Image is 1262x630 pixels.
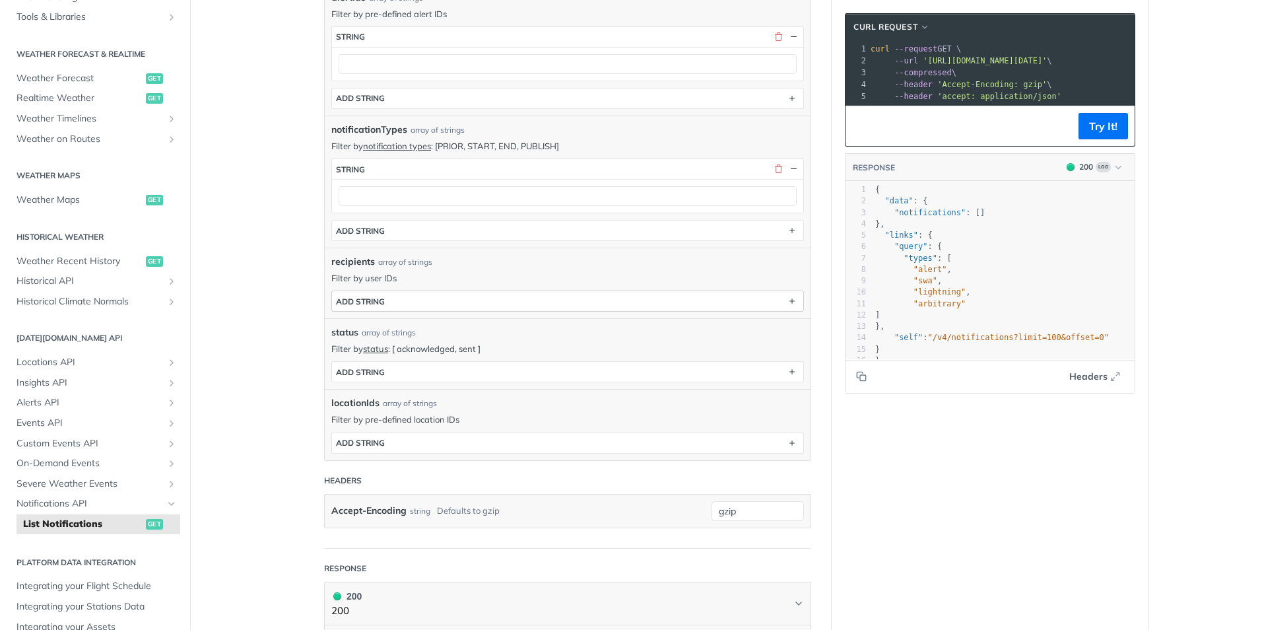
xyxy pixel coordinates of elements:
span: Integrating your Stations Data [17,600,177,613]
div: 1 [846,184,866,195]
div: 13 [846,321,866,332]
div: 5 [846,90,868,102]
a: status [363,343,388,354]
span: Notifications API [17,497,163,510]
button: Show subpages for Tools & Libraries [166,12,177,22]
p: Filter by : [PRIOR, START, END, PUBLISH] [331,140,804,152]
div: 7 [846,253,866,264]
button: 200200Log [1060,160,1128,174]
span: \ [871,68,956,77]
a: Events APIShow subpages for Events API [10,413,180,433]
span: recipients [331,255,375,269]
span: get [146,256,163,267]
span: Weather Recent History [17,255,143,268]
div: array of strings [411,124,465,136]
span: curl [871,44,890,53]
button: RESPONSE [852,161,896,174]
span: List Notifications [23,518,143,531]
div: 3 [846,207,866,219]
span: locationIds [331,396,380,410]
span: Custom Events API [17,437,163,450]
span: "links" [884,230,918,240]
span: Locations API [17,356,163,369]
button: Hide [787,163,799,175]
div: 6 [846,241,866,252]
button: Show subpages for On-Demand Events [166,458,177,469]
span: , [875,265,952,274]
div: 1 [846,43,868,55]
button: ADD string [332,433,803,453]
a: Tools & LibrariesShow subpages for Tools & Libraries [10,7,180,27]
h2: Historical Weather [10,231,180,243]
span: "types" [904,254,937,263]
button: Hide [787,31,799,43]
span: 'Accept-Encoding: gzip' [937,80,1047,89]
span: 200 [333,592,341,600]
span: "lightning" [913,287,966,297]
span: "self" [894,333,923,342]
div: ADD string [336,226,385,236]
span: 200 [1067,163,1075,171]
span: Events API [17,417,163,430]
div: 8 [846,264,866,275]
div: 200 [331,589,362,604]
button: Hide subpages for Notifications API [166,499,177,509]
span: : { [875,230,933,240]
p: Filter by : [ acknowledged, sent ] [331,343,804,355]
span: --header [894,92,933,101]
span: --request [894,44,937,53]
button: Copy to clipboard [852,116,871,136]
span: Historical Climate Normals [17,295,163,308]
span: cURL Request [853,21,917,33]
button: Show subpages for Alerts API [166,398,177,408]
a: On-Demand EventsShow subpages for On-Demand Events [10,454,180,473]
a: notification types [363,141,431,151]
button: ADD string [332,221,803,240]
div: 16 [846,355,866,367]
button: Delete [772,163,784,175]
a: Notifications APIHide subpages for Notifications API [10,494,180,514]
p: Filter by pre-defined location IDs [331,413,804,425]
span: Weather Maps [17,193,143,207]
button: ADD string [332,362,803,382]
div: Headers [324,475,362,487]
h2: Weather Forecast & realtime [10,48,180,60]
a: Weather Mapsget [10,190,180,210]
a: Integrating your Stations Data [10,597,180,617]
label: Accept-Encoding [331,501,407,520]
button: ADD string [332,88,803,108]
p: Filter by user IDs [331,272,804,284]
span: : { [875,196,928,205]
span: { [875,185,880,194]
span: get [146,195,163,205]
div: 200 [1079,161,1093,173]
span: ] [875,310,880,320]
span: get [146,519,163,530]
button: Try It! [1079,113,1128,139]
span: : [] [875,208,985,217]
div: 2 [846,55,868,67]
span: "data" [884,196,913,205]
span: Weather on Routes [17,133,163,146]
span: Insights API [17,376,163,390]
span: status [331,326,358,339]
a: Weather on RoutesShow subpages for Weather on Routes [10,129,180,149]
div: 15 [846,344,866,355]
span: Historical API [17,275,163,288]
a: Weather TimelinesShow subpages for Weather Timelines [10,109,180,129]
span: --header [894,80,933,89]
span: Weather Timelines [17,112,163,125]
a: Historical Climate NormalsShow subpages for Historical Climate Normals [10,292,180,312]
span: "notifications" [894,208,966,217]
div: ADD string [336,438,385,448]
div: ADD string [336,93,385,103]
button: Show subpages for Events API [166,418,177,429]
div: array of strings [362,327,416,339]
span: 'accept: application/json' [937,92,1061,101]
svg: Chevron [793,598,804,609]
span: } [875,345,880,354]
a: Weather Recent Historyget [10,252,180,271]
button: Headers [1062,367,1128,386]
span: Alerts API [17,396,163,409]
span: : [875,333,1109,342]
